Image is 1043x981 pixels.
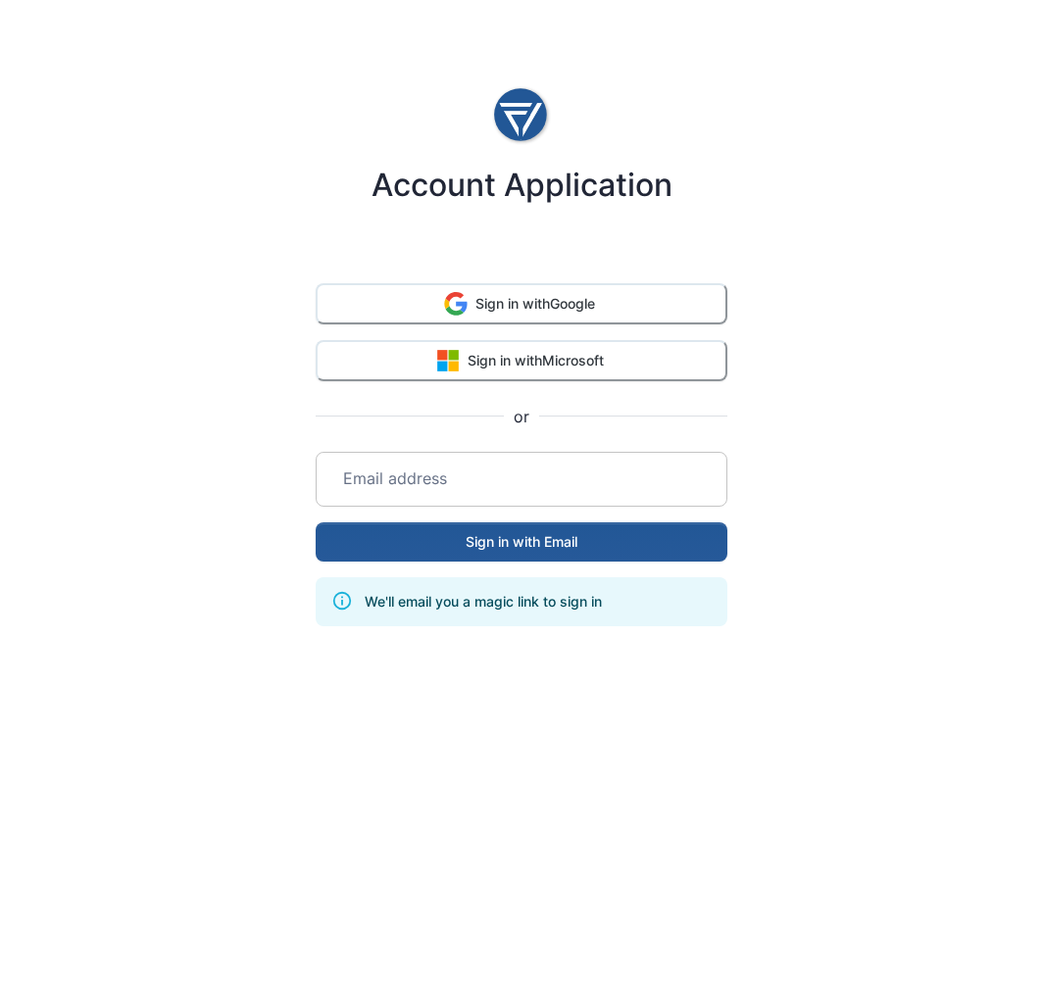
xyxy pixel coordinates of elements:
[316,283,727,324] button: Sign in withGoogle
[504,405,538,428] span: or
[492,80,551,151] img: logo
[372,167,672,204] h4: Account Application
[365,583,602,620] div: We'll email you a magic link to sign in
[316,522,727,562] button: Sign in with Email
[316,340,727,381] button: Sign in withMicrosoft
